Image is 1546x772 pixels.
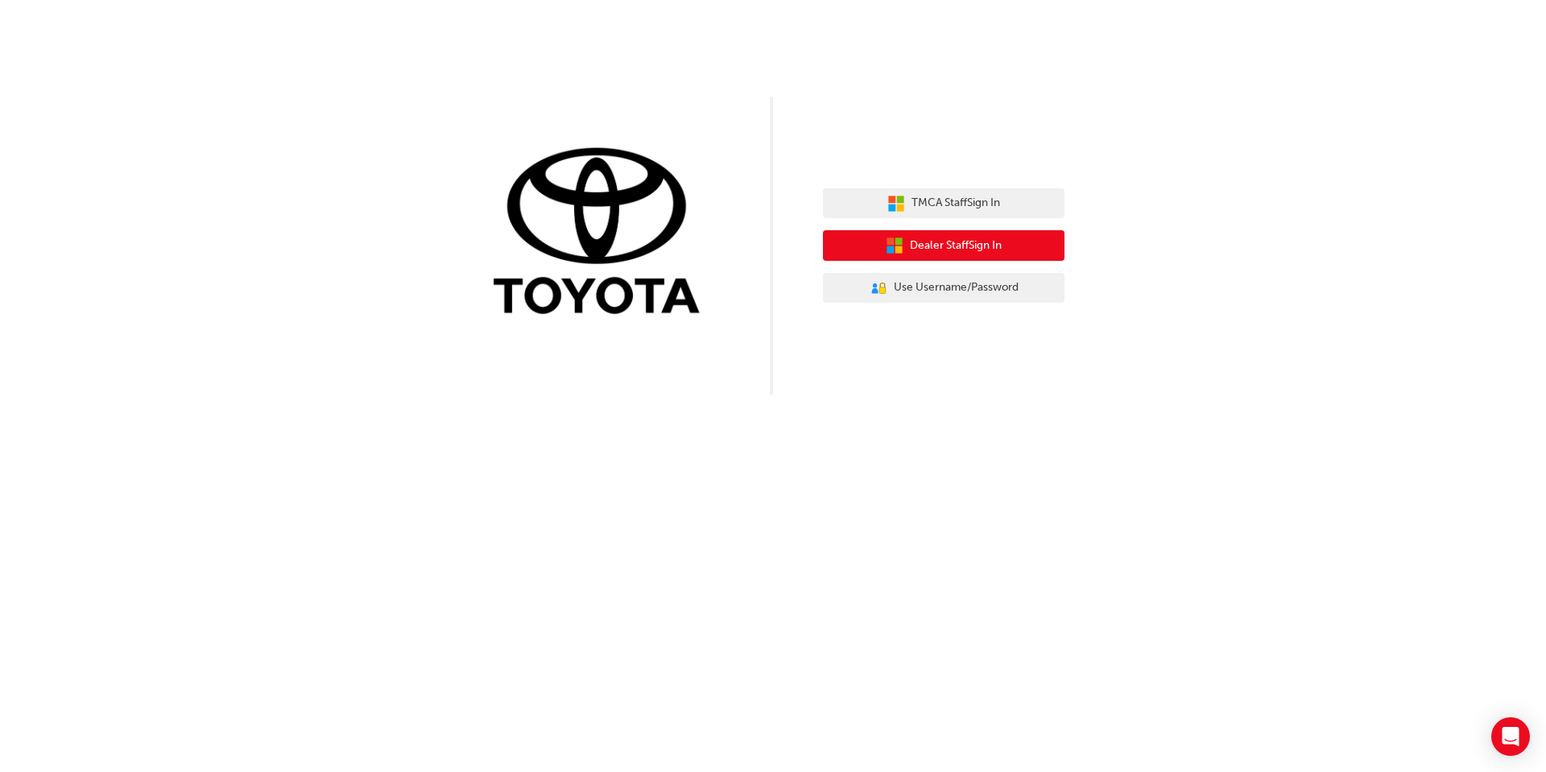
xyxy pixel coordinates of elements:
[823,188,1064,219] button: TMCA StaffSign In
[1491,717,1530,756] div: Open Intercom Messenger
[911,194,1000,213] span: TMCA Staff Sign In
[823,230,1064,261] button: Dealer StaffSign In
[894,279,1019,297] span: Use Username/Password
[823,273,1064,303] button: Use Username/Password
[482,144,723,322] img: Trak
[910,237,1002,255] span: Dealer Staff Sign In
